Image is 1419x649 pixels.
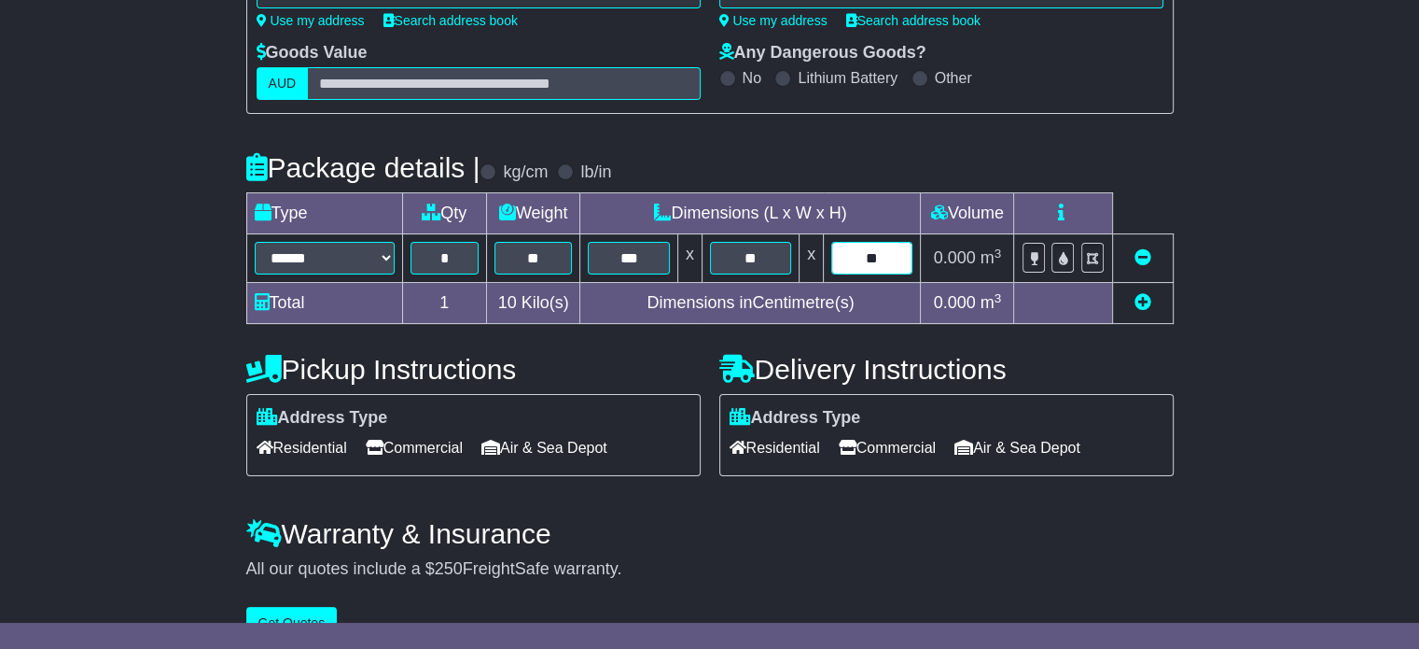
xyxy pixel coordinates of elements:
td: Dimensions (L x W x H) [580,193,921,234]
span: 0.000 [934,293,976,312]
h4: Package details | [246,152,480,183]
td: Kilo(s) [486,283,580,324]
a: Remove this item [1134,248,1151,267]
label: Address Type [257,408,388,429]
td: Weight [486,193,580,234]
span: m [981,248,1002,267]
div: All our quotes include a $ FreightSafe warranty. [246,559,1174,580]
span: 250 [435,559,463,578]
button: Get Quotes [246,607,338,640]
label: lb/in [580,162,611,183]
a: Search address book [383,13,518,28]
a: Use my address [719,13,828,28]
span: Residential [730,433,820,462]
td: Dimensions in Centimetre(s) [580,283,921,324]
sup: 3 [995,291,1002,305]
td: x [677,234,702,283]
label: Other [935,69,972,87]
label: Any Dangerous Goods? [719,43,926,63]
span: 10 [498,293,517,312]
h4: Warranty & Insurance [246,518,1174,549]
label: No [743,69,761,87]
span: Residential [257,433,347,462]
a: Use my address [257,13,365,28]
td: 1 [402,283,486,324]
a: Add new item [1134,293,1151,312]
h4: Pickup Instructions [246,354,701,385]
label: kg/cm [503,162,548,183]
td: Volume [921,193,1014,234]
h4: Delivery Instructions [719,354,1174,385]
span: Air & Sea Depot [954,433,1080,462]
td: Qty [402,193,486,234]
label: Address Type [730,408,861,429]
span: Air & Sea Depot [481,433,607,462]
td: Type [246,193,402,234]
label: Goods Value [257,43,368,63]
a: Search address book [846,13,981,28]
sup: 3 [995,247,1002,261]
span: Commercial [839,433,936,462]
span: Commercial [366,433,463,462]
span: m [981,293,1002,312]
span: 0.000 [934,248,976,267]
td: Total [246,283,402,324]
label: AUD [257,67,309,100]
label: Lithium Battery [798,69,897,87]
td: x [800,234,824,283]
